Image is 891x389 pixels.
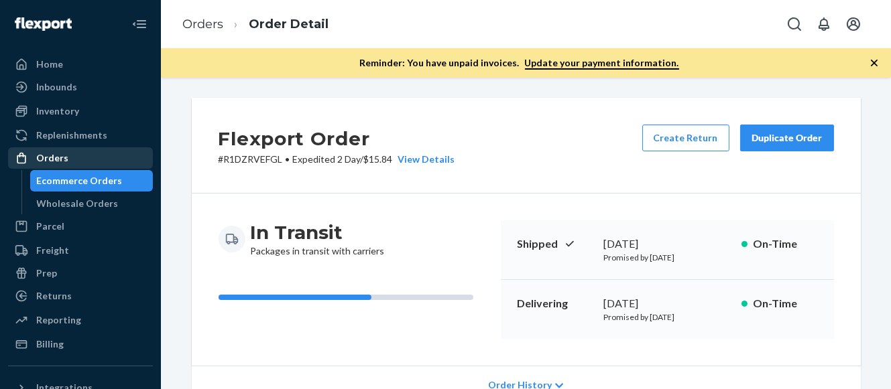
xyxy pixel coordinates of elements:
[604,252,731,263] p: Promised by [DATE]
[753,296,818,311] p: On-Time
[517,236,593,252] p: Shipped
[249,17,329,31] a: Order Detail
[30,170,154,191] a: Ecommerce Orders
[36,151,68,165] div: Orders
[36,313,81,327] div: Reporting
[36,289,72,303] div: Returns
[8,216,153,237] a: Parcel
[8,333,153,355] a: Billing
[740,125,834,151] button: Duplicate Order
[8,100,153,122] a: Inventory
[30,193,154,214] a: Wholesale Orders
[8,147,153,169] a: Orders
[393,153,455,166] button: View Details
[517,296,593,311] p: Delivering
[811,11,837,37] button: Open notifications
[604,311,731,323] p: Promised by [DATE]
[781,11,808,37] button: Open Search Box
[36,104,79,118] div: Inventory
[36,80,77,94] div: Inbounds
[37,174,123,187] div: Ecommerce Orders
[604,296,731,311] div: [DATE]
[360,56,679,70] p: Reminder: You have unpaid invoices.
[8,76,153,98] a: Inbounds
[293,153,361,165] span: Expedited 2 Day
[286,153,290,165] span: •
[525,57,679,70] a: Update your payment information.
[8,125,153,146] a: Replenishments
[219,125,455,153] h2: Flexport Order
[36,244,69,257] div: Freight
[15,17,72,31] img: Flexport logo
[126,11,153,37] button: Close Navigation
[251,220,385,244] h3: In Transit
[753,236,818,252] p: On-Time
[36,58,63,71] div: Home
[36,220,64,233] div: Parcel
[36,337,64,351] div: Billing
[8,285,153,307] a: Returns
[604,236,731,252] div: [DATE]
[36,129,107,142] div: Replenishments
[840,11,867,37] button: Open account menu
[752,131,823,145] div: Duplicate Order
[37,197,119,210] div: Wholesale Orders
[8,262,153,284] a: Prep
[8,240,153,261] a: Freight
[172,5,339,44] ol: breadcrumbs
[36,266,57,280] div: Prep
[182,17,223,31] a: Orders
[8,309,153,331] a: Reporting
[219,153,455,166] p: # R1DZRVEFGL / $15.84
[251,220,385,258] div: Packages in transit with carriers
[8,54,153,75] a: Home
[642,125,729,151] button: Create Return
